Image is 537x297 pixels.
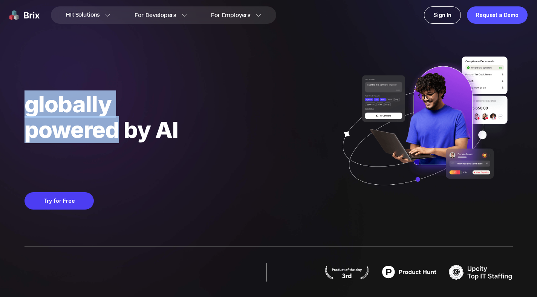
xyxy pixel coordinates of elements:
span: For Developers [135,11,176,19]
img: product hunt badge [324,265,370,279]
a: Request a Demo [467,6,528,24]
img: ai generate [333,57,513,201]
span: HR Solutions [66,9,100,21]
img: product hunt badge [377,263,441,282]
span: For Employers [211,11,251,19]
div: powered by AI [24,117,333,142]
button: Try for Free [24,192,94,210]
div: globally [24,91,333,117]
a: Sign In [424,6,461,24]
img: TOP IT STAFFING [449,263,513,282]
